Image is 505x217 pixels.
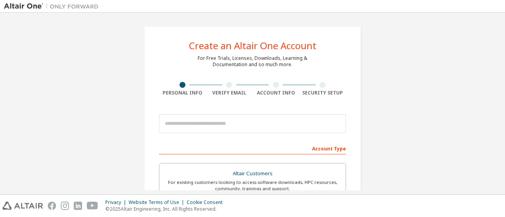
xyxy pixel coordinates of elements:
div: Personal Info [159,90,206,96]
div: Altair Customers [164,168,341,179]
div: Privacy [105,199,129,206]
p: © 2025 Altair Engineering, Inc. All Rights Reserved. [105,206,227,212]
div: For existing customers looking to access software downloads, HPC resources, community, trainings ... [164,179,341,192]
img: facebook.svg [48,202,56,210]
div: Account Type [159,142,346,154]
img: Altair One [4,2,103,10]
div: Security Setup [299,90,346,96]
div: Cookie Consent [187,199,227,206]
div: Account Info [252,90,299,96]
img: linkedin.svg [74,202,82,210]
img: youtube.svg [87,202,98,210]
div: Create an Altair One Account [189,41,316,50]
div: Website Terms of Use [129,199,187,206]
div: Verify Email [206,90,253,96]
img: altair_logo.svg [2,202,43,210]
div: For Free Trials, Licenses, Downloads, Learning & Documentation and so much more. [198,55,307,68]
img: instagram.svg [61,202,69,210]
